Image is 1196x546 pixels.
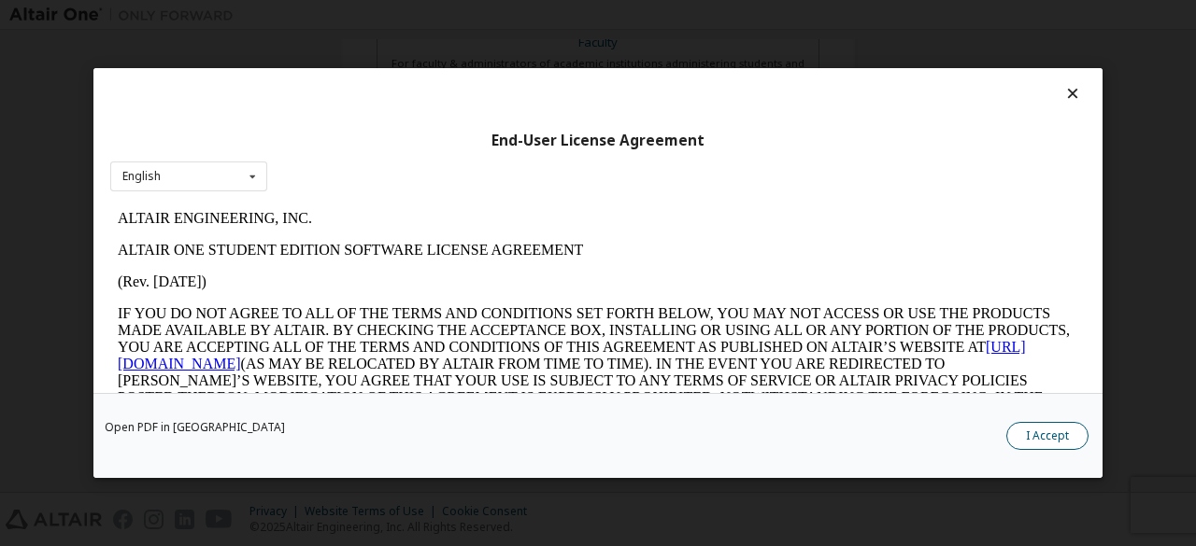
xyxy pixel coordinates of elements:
[7,39,968,56] p: ALTAIR ONE STUDENT EDITION SOFTWARE LICENSE AGREEMENT
[7,71,968,88] p: (Rev. [DATE])
[105,422,285,433] a: Open PDF in [GEOGRAPHIC_DATA]
[7,7,968,24] p: ALTAIR ENGINEERING, INC.
[122,171,161,182] div: English
[7,103,968,254] p: IF YOU DO NOT AGREE TO ALL OF THE TERMS AND CONDITIONS SET FORTH BELOW, YOU MAY NOT ACCESS OR USE...
[110,132,1086,150] div: End-User License Agreement
[7,136,916,169] a: [URL][DOMAIN_NAME]
[1006,422,1089,450] button: I Accept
